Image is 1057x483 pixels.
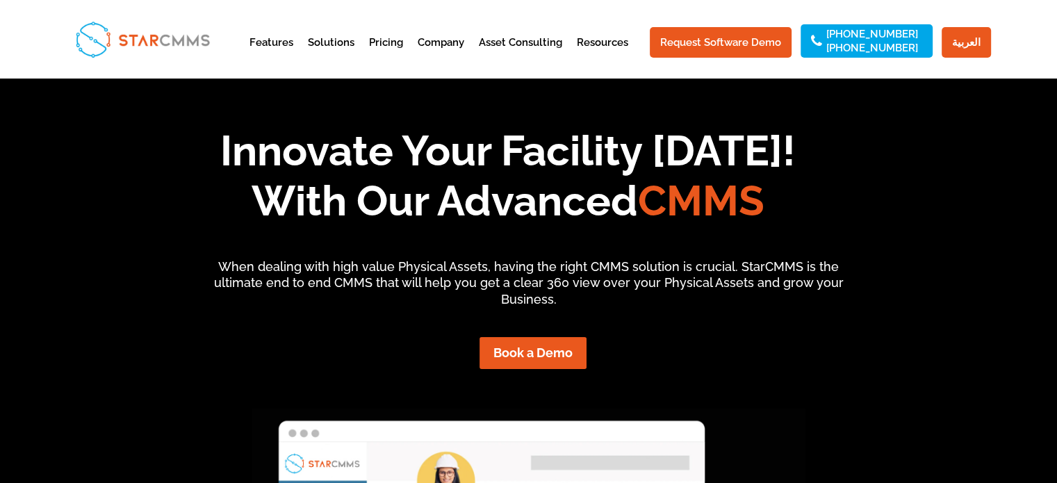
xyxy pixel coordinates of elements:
img: StarCMMS [69,15,215,63]
a: Resources [577,38,628,72]
p: When dealing with high value Physical Assets, having the right CMMS solution is crucial. StarCMMS... [201,259,856,308]
a: Company [418,38,464,72]
iframe: Chat Widget [746,22,1057,483]
span: CMMS [638,177,764,225]
a: Book a Demo [480,337,587,368]
a: Features [249,38,293,72]
h1: Innovate Your Facility [DATE]! With Our Advanced [26,126,990,233]
a: Pricing [369,38,403,72]
a: Asset Consulting [479,38,562,72]
a: Solutions [308,38,354,72]
a: Request Software Demo [650,27,792,58]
